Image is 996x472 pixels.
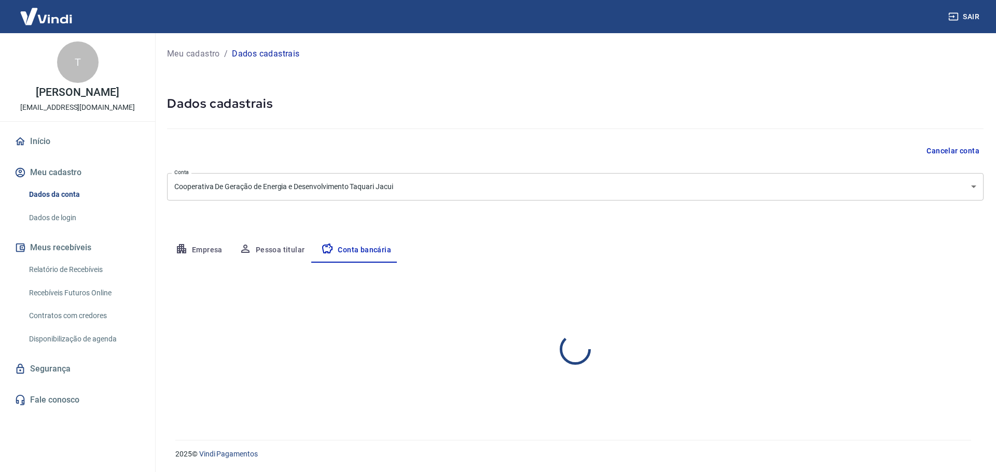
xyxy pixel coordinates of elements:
[12,357,143,380] a: Segurança
[922,141,984,161] button: Cancelar conta
[224,48,228,60] p: /
[25,305,143,326] a: Contratos com credores
[12,389,143,411] a: Fale conosco
[175,449,971,460] p: 2025 ©
[167,173,984,201] div: Cooperativa De Geração de Energia e Desenvolvimento Taquari Jacui
[12,1,80,32] img: Vindi
[174,168,189,176] label: Conta
[167,48,220,60] a: Meu cadastro
[12,161,143,184] button: Meu cadastro
[199,450,258,458] a: Vindi Pagamentos
[167,95,984,112] h5: Dados cadastrais
[25,328,143,350] a: Disponibilização de agenda
[12,130,143,153] a: Início
[25,282,143,304] a: Recebíveis Futuros Online
[25,184,143,205] a: Dados da conta
[167,238,231,263] button: Empresa
[12,236,143,259] button: Meus recebíveis
[946,7,984,26] button: Sair
[25,259,143,280] a: Relatório de Recebíveis
[25,207,143,228] a: Dados de login
[232,48,299,60] p: Dados cadastrais
[20,102,135,113] p: [EMAIL_ADDRESS][DOMAIN_NAME]
[57,41,99,83] div: T
[231,238,313,263] button: Pessoa titular
[36,87,119,98] p: [PERSON_NAME]
[313,238,399,263] button: Conta bancária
